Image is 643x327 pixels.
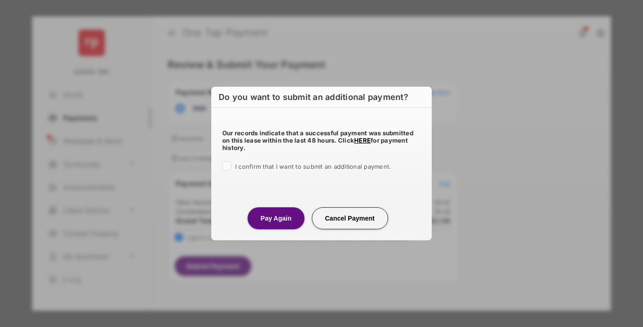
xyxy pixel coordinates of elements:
span: I confirm that I want to submit an additional payment. [235,163,391,170]
h5: Our records indicate that a successful payment was submitted on this lease within the last 48 hou... [222,129,421,151]
button: Cancel Payment [312,207,388,229]
a: HERE [354,137,371,144]
h6: Do you want to submit an additional payment? [211,87,432,108]
button: Pay Again [248,207,304,229]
